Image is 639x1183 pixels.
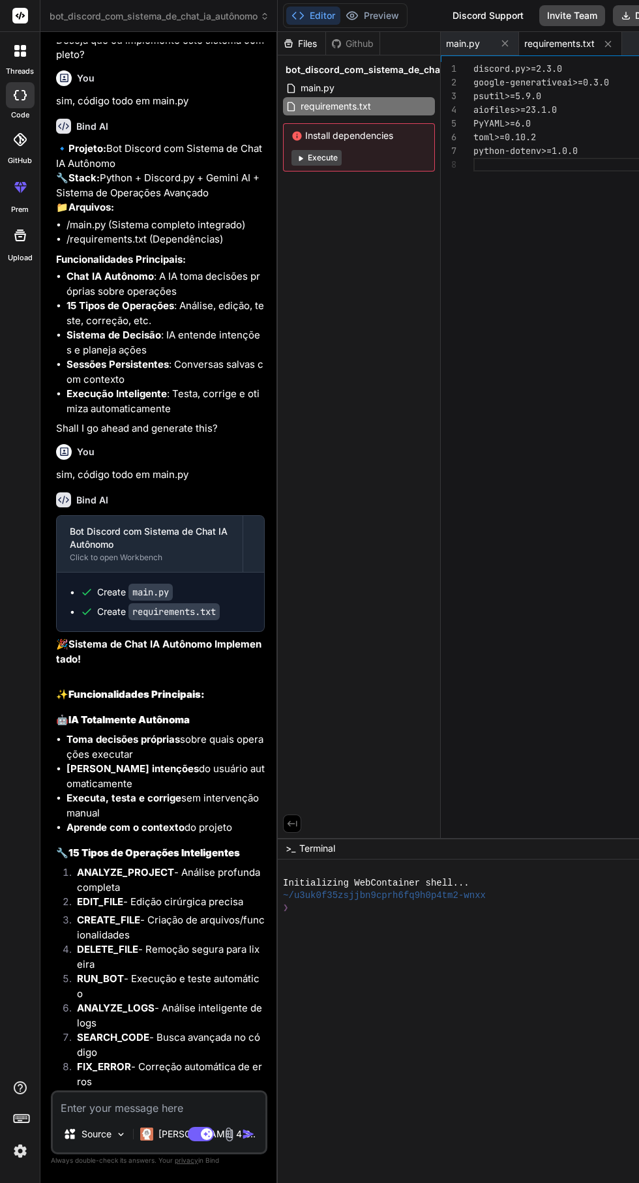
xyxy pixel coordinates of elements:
[56,637,265,666] p: 🎉
[67,792,181,804] strong: Executa, testa e corrige
[8,155,32,166] label: GitHub
[67,732,265,762] li: sobre quais operações executar
[473,131,536,143] span: toml>=0.10.2
[299,98,372,114] span: requirements.txt
[340,7,404,25] button: Preview
[68,688,205,700] strong: Funcionalidades Principais:
[67,329,161,341] strong: Sistema de Decisão
[286,842,295,855] span: >_
[11,110,29,121] label: code
[77,72,95,85] h6: You
[82,1128,111,1141] p: Source
[67,299,265,328] li: : Análise, edição, teste, correção, etc.
[67,820,265,835] li: do projeto
[291,150,342,166] button: Execute
[77,895,123,908] strong: EDIT_FILE
[67,1089,265,1118] li: - Instalação de dependências
[56,638,261,665] strong: Sistema de Chat IA Autônomo Implementado!
[68,846,240,859] strong: 15 Tipos de Operações Inteligentes
[473,90,541,102] span: psutil>=5.9.0
[67,913,265,942] li: - Criação de arquivos/funcionalidades
[56,421,265,436] p: Shall I go ahead and generate this?
[291,129,426,142] span: Install dependencies
[67,270,154,282] strong: Chat IA Autônomo
[67,232,265,247] li: /requirements.txt (Dependências)
[446,37,480,50] span: main.py
[283,902,290,914] span: ❯
[67,387,265,416] li: : Testa, corrige e otimiza automaticamente
[70,552,230,563] div: Click to open Workbench
[473,117,531,129] span: PyYAML>=6.0
[441,76,456,89] div: 2
[67,299,174,312] strong: 15 Tipos de Operações
[76,494,108,507] h6: Bind AI
[441,89,456,103] div: 3
[473,145,578,157] span: python-dotenv>=1.0.0
[67,733,180,745] strong: Toma decisões próprias
[441,130,456,144] div: 6
[77,943,138,955] strong: DELETE_FILE
[67,269,265,299] li: : A IA toma decisões próprias sobre operações
[77,1031,149,1043] strong: SEARCH_CODE
[6,66,34,77] label: threads
[56,846,265,861] h3: 🔧
[441,144,456,158] div: 7
[222,1127,237,1142] img: attachment
[299,80,336,96] span: main.py
[11,204,29,215] label: prem
[242,1128,255,1141] img: icon
[441,158,456,172] div: 8
[67,357,265,387] li: : Conversas salvas com contexto
[77,1090,148,1102] strong: INSTALL_DEPS
[128,603,220,620] code: requirements.txt
[67,895,265,913] li: - Edição cirúrgica precisa
[67,762,265,791] li: do usuário automaticamente
[286,63,507,76] span: bot_discord_com_sistema_de_chat_ia_autônomo
[56,142,265,215] p: 🔹 Bot Discord com Sistema de Chat IA Autônomo 🔧 Python + Discord.py + Gemini AI + Sistema de Oper...
[56,94,265,109] p: sim, código todo em main.py
[8,252,33,263] label: Upload
[67,972,265,1001] li: - Execução e teste automático
[283,877,469,890] span: Initializing WebContainer shell...
[283,890,486,902] span: ~/u3uk0f35zsjjbn9cprh6fq9h0p4tm2-wnxx
[68,172,100,184] strong: Stack:
[77,1060,131,1073] strong: FIX_ERROR
[67,328,265,357] li: : IA entende intenções e planeja ações
[77,972,124,985] strong: RUN_BOT
[286,7,340,25] button: Editor
[97,605,220,618] div: Create
[97,586,173,599] div: Create
[51,1154,267,1167] p: Always double-check its answers. Your in Bind
[67,865,265,895] li: - Análise profunda completa
[115,1129,126,1140] img: Pick Models
[76,120,108,133] h6: Bind AI
[77,445,95,458] h6: You
[70,525,230,551] div: Bot Discord com Sistema de Chat IA Autônomo
[67,942,265,972] li: - Remoção segura para lixeira
[278,37,325,50] div: Files
[67,1030,265,1060] li: - Busca avançada no código
[441,103,456,117] div: 4
[299,842,335,855] span: Terminal
[68,713,190,726] strong: IA Totalmente Autônoma
[50,10,269,23] span: bot_discord_com_sistema_de_chat_ia_autônomo
[473,104,557,115] span: aiofiles>=23.1.0
[473,63,562,74] span: discord.py>=2.3.0
[56,253,186,265] strong: Funcionalidades Principais:
[67,821,185,833] strong: Aprende com o contexto
[67,387,167,400] strong: Execução Inteligente
[67,358,169,370] strong: Sessões Persistentes
[57,516,243,572] button: Bot Discord com Sistema de Chat IA AutônomoClick to open Workbench
[524,37,595,50] span: requirements.txt
[441,117,456,130] div: 5
[67,218,265,233] li: /main.py (Sistema completo integrado)
[441,62,456,76] div: 1
[56,687,265,702] h2: ✨
[67,762,199,775] strong: [PERSON_NAME] intenções
[128,584,173,601] code: main.py
[158,1128,256,1141] p: [PERSON_NAME] 4 S..
[9,1140,31,1162] img: settings
[77,866,174,878] strong: ANALYZE_PROJECT
[539,5,605,26] button: Invite Team
[68,142,106,155] strong: Projeto:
